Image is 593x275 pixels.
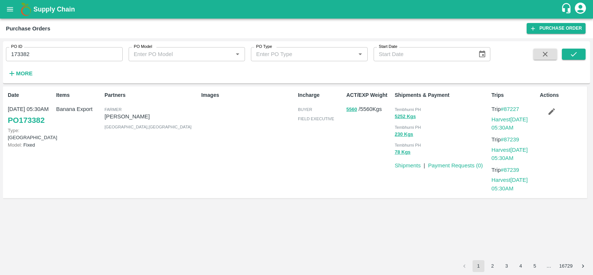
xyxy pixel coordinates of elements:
[8,105,53,113] p: [DATE] 05:30AM
[501,106,519,112] a: #87227
[561,3,574,16] div: customer-support
[515,260,527,272] button: Go to page 4
[395,163,421,168] a: Shipments
[8,141,53,148] p: Fixed
[8,127,53,141] p: [GEOGRAPHIC_DATA]
[346,91,391,99] p: ACT/EXP Weight
[19,2,33,17] img: logo
[105,125,192,129] span: [GEOGRAPHIC_DATA] , [GEOGRAPHIC_DATA]
[379,44,397,50] label: Start Date
[33,6,75,13] b: Supply Chain
[253,49,344,59] input: Enter PO Type
[6,24,50,33] div: Purchase Orders
[574,1,587,17] div: account of current user
[491,135,537,144] p: Trip
[8,128,19,133] span: Type:
[8,142,22,148] span: Model:
[56,91,101,99] p: Items
[577,260,589,272] button: Go to next page
[491,147,528,161] a: Harvest[DATE] 05:30AM
[298,91,343,99] p: Incharge
[395,130,413,139] button: 230 Kgs
[473,260,484,272] button: page 1
[540,91,585,99] p: Actions
[395,148,411,157] button: 78 Kgs
[527,23,586,34] a: Purchase Order
[491,117,528,131] a: Harvest[DATE] 05:30AM
[428,163,483,168] a: Payment Requests (0)
[233,49,242,59] button: Open
[501,137,519,143] a: #87239
[8,91,53,99] p: Date
[501,260,513,272] button: Go to page 3
[11,44,22,50] label: PO ID
[6,67,34,80] button: More
[105,107,122,112] span: Farmer
[298,117,334,121] span: field executive
[421,158,425,170] div: |
[201,91,295,99] p: Images
[8,114,44,127] a: PO173382
[131,49,221,59] input: Enter PO Model
[501,167,519,173] a: #87239
[457,260,590,272] nav: pagination navigation
[491,177,528,191] a: Harvest[DATE] 05:30AM
[256,44,272,50] label: PO Type
[346,105,391,114] p: / 5560 Kgs
[475,47,489,61] button: Choose date
[105,91,198,99] p: Partners
[529,260,541,272] button: Go to page 5
[487,260,498,272] button: Go to page 2
[395,91,488,99] p: Shipments & Payment
[491,105,537,113] p: Trip
[491,166,537,174] p: Trip
[346,105,357,114] button: 5560
[105,112,198,121] p: [PERSON_NAME]
[134,44,152,50] label: PO Model
[395,112,416,121] button: 5252 Kgs
[543,263,555,270] div: …
[395,125,421,130] span: Tembhurni PH
[395,107,421,112] span: Tembhurni PH
[355,49,365,59] button: Open
[298,107,312,112] span: buyer
[491,91,537,99] p: Trips
[33,4,561,14] a: Supply Chain
[56,105,101,113] p: Banana Export
[557,260,575,272] button: Go to page 16729
[6,47,123,61] input: Enter PO ID
[1,1,19,18] button: open drawer
[374,47,472,61] input: Start Date
[16,71,33,76] strong: More
[395,143,421,147] span: Tembhurni PH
